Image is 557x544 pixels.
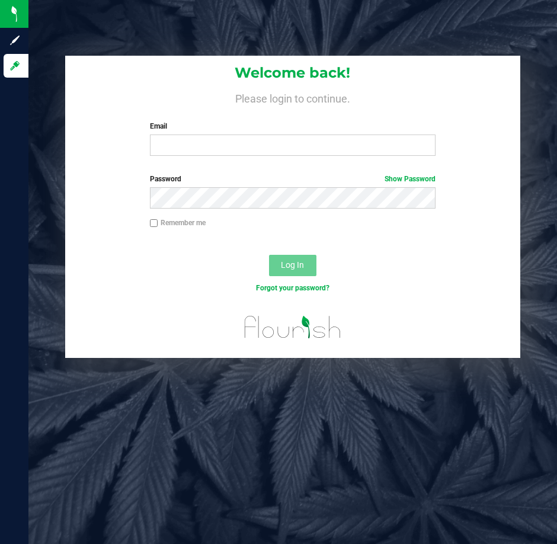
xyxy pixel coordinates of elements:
[236,306,350,348] img: flourish_logo.svg
[256,284,329,292] a: Forgot your password?
[150,175,181,183] span: Password
[65,65,520,81] h1: Welcome back!
[150,217,206,228] label: Remember me
[9,34,21,46] inline-svg: Sign up
[9,60,21,72] inline-svg: Log in
[281,260,304,270] span: Log In
[150,219,158,228] input: Remember me
[385,175,436,183] a: Show Password
[150,121,436,132] label: Email
[269,255,316,276] button: Log In
[65,90,520,104] h4: Please login to continue.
